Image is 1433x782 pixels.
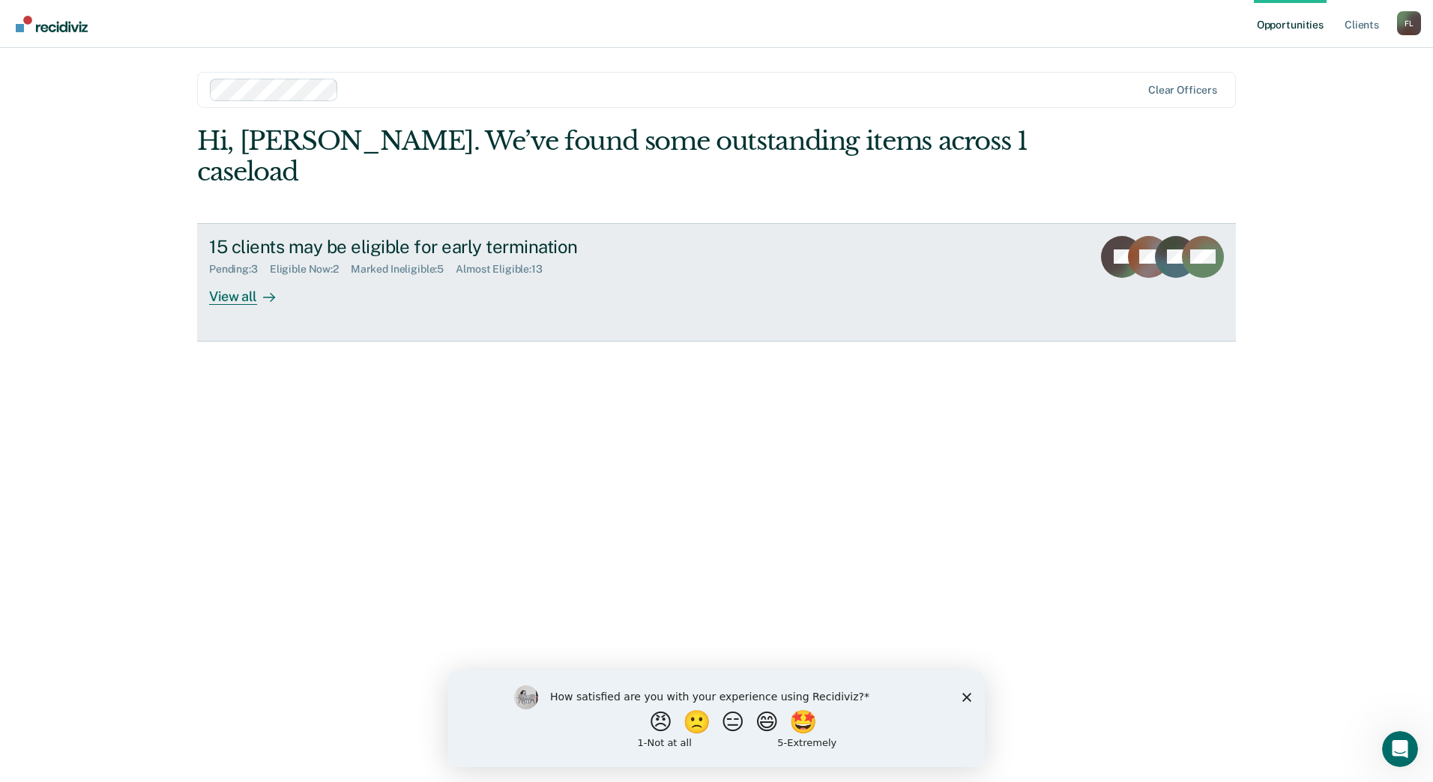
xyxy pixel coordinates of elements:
[16,16,88,32] img: Recidiviz
[351,263,456,276] div: Marked Ineligible : 5
[456,263,555,276] div: Almost Eligible : 13
[209,276,293,305] div: View all
[197,126,1028,187] div: Hi, [PERSON_NAME]. We’ve found some outstanding items across 1 caseload
[270,263,351,276] div: Eligible Now : 2
[1397,11,1421,35] div: F L
[1382,731,1418,767] iframe: Intercom live chat
[209,263,270,276] div: Pending : 3
[197,223,1236,342] a: 15 clients may be eligible for early terminationPending:3Eligible Now:2Marked Ineligible:5Almost ...
[1397,11,1421,35] button: Profile dropdown button
[448,670,985,767] iframe: Survey by Kim from Recidiviz
[1148,84,1217,97] div: Clear officers
[209,236,735,258] div: 15 clients may be eligible for early termination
